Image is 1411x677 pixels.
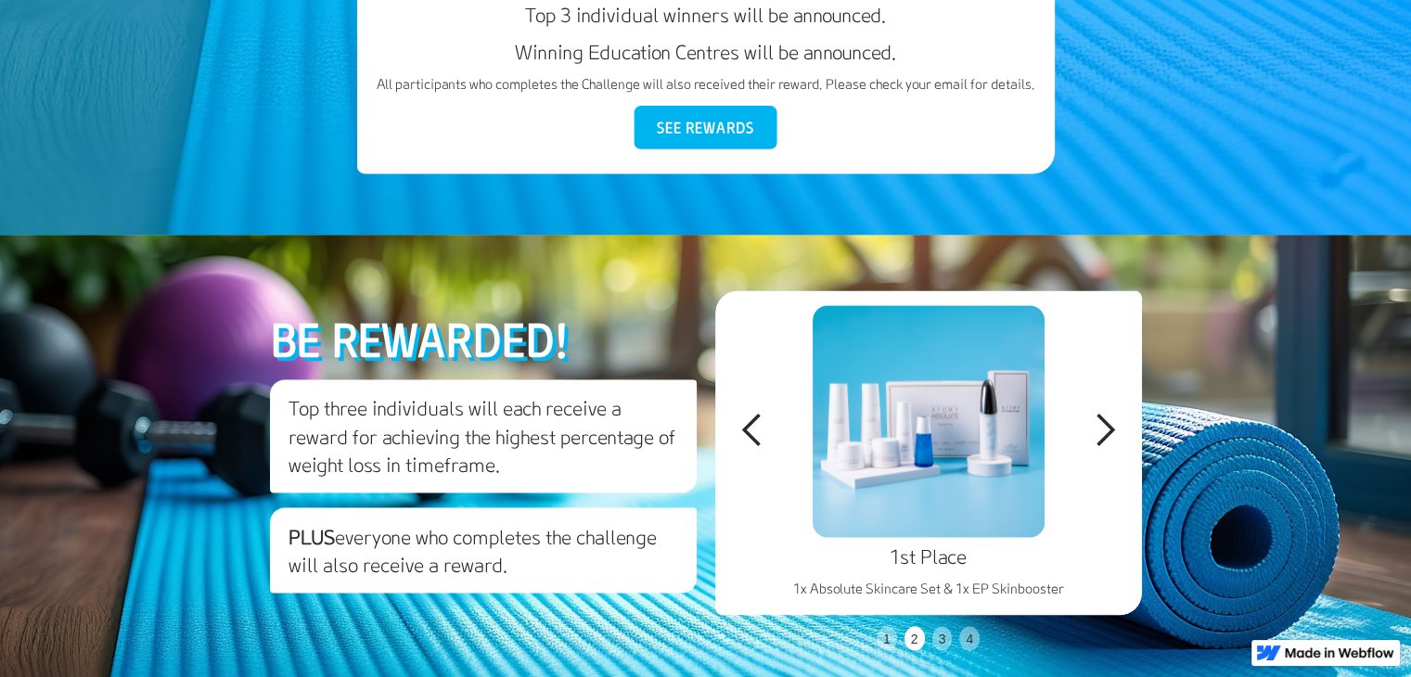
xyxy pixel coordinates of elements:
div: previous slide [715,290,789,568]
a: See Rewards [635,106,777,149]
h3: Top three individuals will each receive a reward for achieving the highest percentage of weight l... [270,379,697,492]
span: REWARDED! [331,311,569,367]
h3: 1st Place [730,542,1127,569]
div: Show slide 1 of 4 [877,626,897,650]
p: 1x Absolute Skincare Set & 1x EP Skinbooster [730,579,1127,597]
p: All participants who completes the Challenge will also received their reward. Please check your e... [372,75,1040,94]
div: carousel [715,290,1142,568]
div: Show slide 2 of 4 [904,626,925,650]
div: Show slide 3 of 4 [932,626,953,650]
div: next slide [1068,290,1142,568]
div: 2 of 4 [715,290,1142,615]
strong: PLUS [289,523,335,549]
span: Be [270,311,320,367]
h3: everyone who completes the challenge will also receive a reward. [270,507,697,593]
h3: Top 3 individual winners will be announced. [372,1,1040,29]
img: Made in Webflow [1285,647,1394,658]
div: Show slide 4 of 4 [959,626,980,650]
h3: Winning Education Centres will be announced. [372,38,1040,66]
